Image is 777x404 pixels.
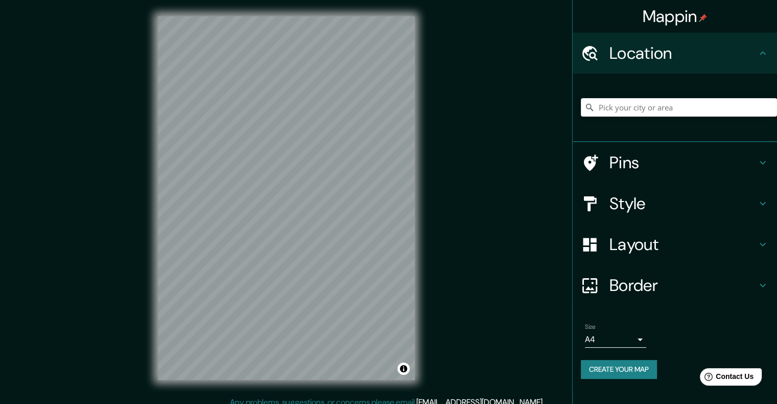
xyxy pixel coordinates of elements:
[609,234,757,255] h4: Layout
[609,193,757,214] h4: Style
[609,43,757,63] h4: Location
[573,265,777,306] div: Border
[585,331,646,348] div: A4
[573,142,777,183] div: Pins
[573,183,777,224] div: Style
[158,16,415,380] canvas: Map
[609,275,757,296] h4: Border
[573,33,777,74] div: Location
[643,6,708,27] h4: Mappin
[585,323,596,331] label: Size
[609,152,757,173] h4: Pins
[686,364,766,393] iframe: Help widget launcher
[699,14,707,22] img: pin-icon.png
[573,224,777,265] div: Layout
[581,360,657,379] button: Create your map
[397,363,410,375] button: Toggle attribution
[581,98,777,117] input: Pick your city or area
